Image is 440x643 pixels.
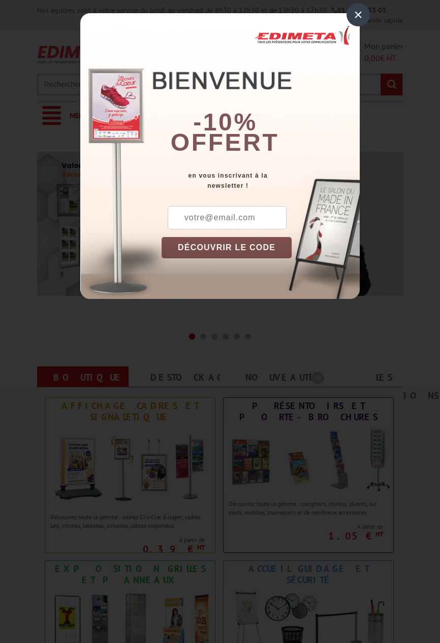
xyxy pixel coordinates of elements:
[162,171,360,191] div: en vous inscrivant à la newsletter !
[347,3,370,26] div: ×
[193,109,257,136] b: -10%
[162,237,292,258] button: DÉCOUVRIR LE CODE
[171,129,279,156] font: offert
[168,206,287,229] input: votre@email.com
